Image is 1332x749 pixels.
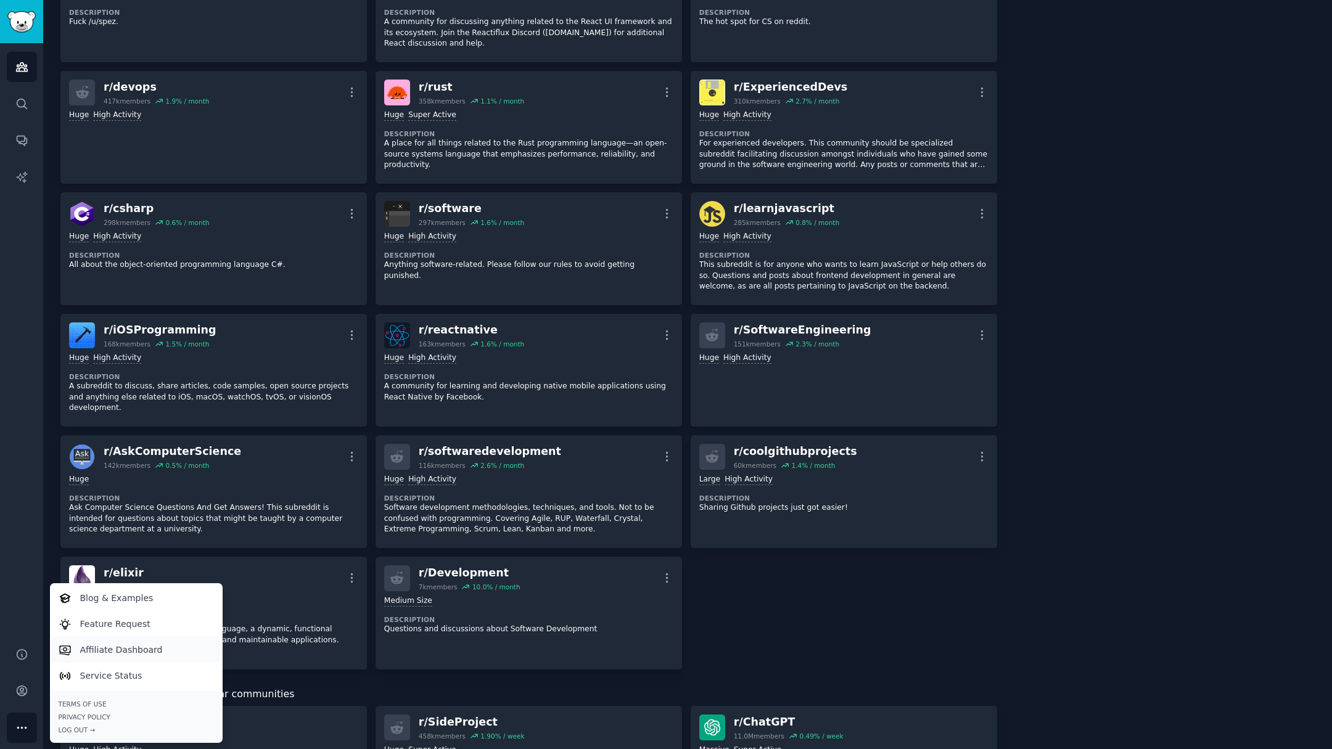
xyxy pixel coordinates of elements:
a: r/SoftwareEngineering151kmembers2.3% / monthHugeHigh Activity [691,314,997,427]
img: ChatGPT [699,714,725,740]
div: Huge [384,353,404,364]
dt: Description [699,251,989,260]
a: r/coolgithubprojects60kmembers1.4% / monthLargeHigh ActivityDescriptionSharing Github projects ju... [691,435,997,548]
dt: Description [384,494,673,502]
img: learnjavascript [699,201,725,227]
img: GummySearch logo [7,11,36,33]
div: 1.90 % / week [480,732,524,740]
div: High Activity [723,110,771,121]
p: A subreddit to discuss, share articles, code samples, open source projects and anything else rela... [69,381,358,414]
div: 151k members [734,340,781,348]
dt: Description [384,615,673,624]
div: 11.0M members [734,732,784,740]
div: 0.8 % / month [795,218,839,227]
div: Huge [699,353,719,364]
div: High Activity [93,110,141,121]
div: High Activity [723,353,771,364]
p: Feature Request [80,618,150,631]
div: Huge [69,353,89,364]
div: 168k members [104,340,150,348]
div: Huge [69,474,89,486]
div: r/ devops [104,80,209,95]
div: r/ elixir [104,565,205,581]
p: For experienced developers. This community should be specialized subreddit facilitating discussio... [699,138,989,171]
dt: Description [384,251,673,260]
p: This subreddit is for anyone who wants to learn JavaScript or help others do so. Questions and po... [699,260,989,292]
div: Huge [69,231,89,243]
div: 0.49 % / week [799,732,843,740]
img: AskComputerScience [69,444,95,470]
div: 297k members [419,218,466,227]
div: Huge [384,110,404,121]
p: Questions and discussions about Software Development [384,624,673,635]
a: learnjavascriptr/learnjavascript285kmembers0.8% / monthHugeHigh ActivityDescriptionThis subreddit... [691,192,997,305]
div: Huge [384,231,404,243]
div: r/ csharp [104,201,209,216]
div: 1.1 % / month [162,583,205,591]
p: A community for learning and developing native mobile applications using React Native by Facebook. [384,381,673,403]
p: All about the object-oriented programming language C#. [69,260,358,271]
img: rust [384,80,410,105]
dt: Description [699,8,989,17]
p: Blog & Examples [80,592,154,605]
a: reactnativer/reactnative163kmembers1.6% / monthHugeHigh ActivityDescriptionA community for learni... [376,314,682,427]
dt: Description [69,372,358,381]
div: 142k members [104,461,150,470]
div: r/ software [419,201,524,216]
div: r/ iOSProgramming [104,322,216,338]
div: 1.4 % / month [791,461,835,470]
div: 7k members [419,583,458,591]
div: r/ ChatGPT [734,714,844,730]
a: AskComputerSciencer/AskComputerScience142kmembers0.5% / monthHugeDescriptionAsk Computer Science ... [60,435,367,548]
p: Software development methodologies, techniques, and tools. Not to be confused with programming. C... [384,502,673,535]
div: 310k members [734,97,781,105]
div: 1.6 % / month [480,218,524,227]
dt: Description [69,251,358,260]
div: 358k members [419,97,466,105]
img: elixir [69,565,95,591]
div: High Activity [408,353,456,364]
div: High Activity [723,231,771,243]
div: 1.5 % / month [165,340,209,348]
p: Fuck /u/spez. [69,17,358,28]
dt: Description [69,8,358,17]
div: r/ SoftwareEngineering [734,322,871,338]
p: Service Status [80,669,142,682]
a: elixirr/elixir36kmembers1.1% / monthLargeDescriptionSubreddit for the Elixir programming language... [60,557,367,669]
a: Affiliate Dashboard [52,637,220,663]
div: Huge [699,231,719,243]
img: software [384,201,410,227]
div: 163k members [419,340,466,348]
div: r/ rust [419,80,524,95]
p: A place for all things related to the Rust programming language—an open-source systems language t... [384,138,673,171]
div: 116k members [419,461,466,470]
div: 285k members [734,218,781,227]
div: Huge [384,474,404,486]
div: 60k members [734,461,776,470]
a: Terms of Use [59,700,214,708]
div: r/ reactnative [419,322,524,338]
div: 2.7 % / month [795,97,839,105]
img: ExperiencedDevs [699,80,725,105]
a: softwarer/software297kmembers1.6% / monthHugeHigh ActivityDescriptionAnything software-related. P... [376,192,682,305]
p: Anything software-related. Please follow our rules to avoid getting punished. [384,260,673,281]
div: r/ softwaredevelopment [419,444,561,459]
div: Large [699,474,720,486]
img: iOSProgramming [69,322,95,348]
div: r/ SideProject [419,714,525,730]
div: Huge [69,110,89,121]
a: Privacy Policy [59,713,214,721]
p: A community for discussing anything related to the React UI framework and its ecosystem. Join the... [384,17,673,49]
p: Ask Computer Science Questions And Get Answers! This subreddit is intended for questions about to... [69,502,358,535]
dt: Description [384,372,673,381]
div: r/ learnjavascript [734,201,839,216]
dt: Description [699,129,989,138]
a: iOSProgrammingr/iOSProgramming168kmembers1.5% / monthHugeHigh ActivityDescriptionA subreddit to d... [60,314,367,427]
div: 36k members [104,583,146,591]
dt: Description [69,494,358,502]
div: 0.5 % / month [165,461,209,470]
div: r/ AskComputerScience [104,444,241,459]
div: 1.9 % / month [165,97,209,105]
div: Medium Size [384,596,432,607]
div: High Activity [93,353,141,364]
